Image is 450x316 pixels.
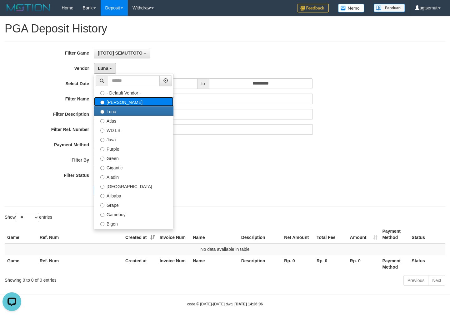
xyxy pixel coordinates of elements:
img: MOTION_logo.png [5,3,52,12]
img: Feedback.jpg [297,4,329,12]
td: No data available in table [5,243,445,255]
th: Ref. Num [37,255,123,273]
label: Alibaba [94,191,173,200]
label: Gameboy [94,209,173,219]
th: Rp. 0 [282,255,314,273]
span: to [197,78,209,89]
label: [GEOGRAPHIC_DATA] [94,181,173,191]
label: Bigon [94,219,173,228]
input: Green [100,157,104,161]
th: Name [190,255,238,273]
a: Previous [403,275,428,286]
label: Allstar [94,228,173,237]
div: Showing 0 to 0 of 0 entries [5,275,183,283]
th: Game [5,226,37,243]
th: Total Fee [314,226,347,243]
img: Button%20Memo.svg [338,4,364,12]
th: Description [239,255,282,273]
label: Luna [94,106,173,116]
h1: PGA Deposit History [5,22,445,35]
th: Rp. 0 [347,255,380,273]
input: [PERSON_NAME] [100,100,104,105]
th: Net Amount [282,226,314,243]
th: Name [190,226,238,243]
input: Gameboy [100,213,104,217]
label: Grape [94,200,173,209]
input: Java [100,138,104,142]
th: Created at [123,255,157,273]
th: Amount: activate to sort column ascending [347,226,380,243]
input: Alibaba [100,194,104,198]
label: Java [94,134,173,144]
small: code © [DATE]-[DATE] dwg | [187,302,263,306]
button: Open LiveChat chat widget [2,2,21,21]
img: panduan.png [374,4,405,12]
span: [ITOTO] SEMUTTOTO [98,51,142,56]
input: Aladin [100,175,104,179]
input: - Default Vendor - [100,91,104,95]
label: [PERSON_NAME] [94,97,173,106]
a: Next [428,275,445,286]
label: - Default Vendor - [94,88,173,97]
input: Luna [100,110,104,114]
th: Description [239,226,282,243]
th: Invoice Num [157,226,191,243]
th: Rp. 0 [314,255,347,273]
input: Purple [100,147,104,151]
button: [ITOTO] SEMUTTOTO [94,48,150,58]
th: Payment Method [380,226,409,243]
th: Payment Method [380,255,409,273]
label: Gigantic [94,163,173,172]
th: Created at: activate to sort column ascending [123,226,157,243]
label: Show entries [5,213,52,222]
input: Bigon [100,222,104,226]
th: Status [409,255,445,273]
input: [GEOGRAPHIC_DATA] [100,185,104,189]
select: Showentries [16,213,39,222]
strong: [DATE] 14:26:06 [235,302,263,306]
th: Ref. Num [37,226,123,243]
input: Grape [100,203,104,207]
button: Luna [94,63,116,74]
label: Aladin [94,172,173,181]
th: Invoice Num [157,255,191,273]
label: Purple [94,144,173,153]
th: Status [409,226,445,243]
input: WD LB [100,129,104,133]
label: WD LB [94,125,173,134]
label: Atlas [94,116,173,125]
label: Green [94,153,173,163]
input: Atlas [100,119,104,123]
span: Luna [98,66,108,71]
th: Game [5,255,37,273]
input: Gigantic [100,166,104,170]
